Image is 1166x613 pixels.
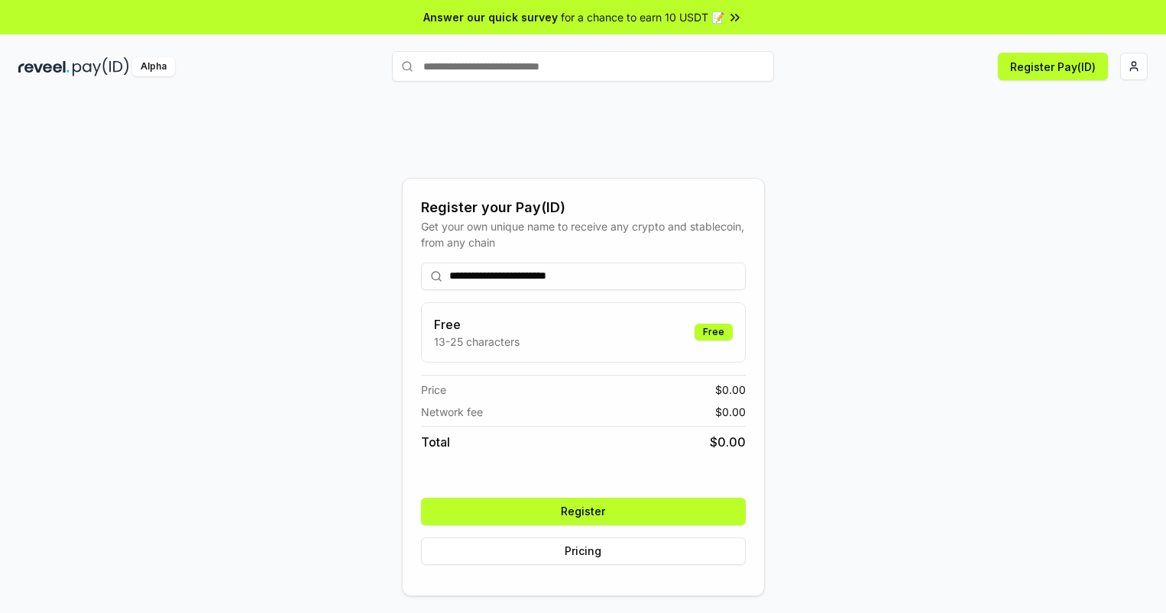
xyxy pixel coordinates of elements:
[695,324,733,340] div: Free
[421,197,746,218] div: Register your Pay(ID)
[421,537,746,565] button: Pricing
[423,9,558,25] span: Answer our quick survey
[421,433,450,451] span: Total
[434,334,520,350] p: 13-25 characters
[561,9,724,25] span: for a chance to earn 10 USDT 📝
[710,433,746,451] span: $ 0.00
[715,404,746,420] span: $ 0.00
[421,498,746,525] button: Register
[73,57,129,76] img: pay_id
[421,404,483,420] span: Network fee
[998,53,1108,80] button: Register Pay(ID)
[421,218,746,250] div: Get your own unique name to receive any crypto and stablecoin, from any chain
[715,382,746,398] span: $ 0.00
[132,57,175,76] div: Alpha
[434,315,520,334] h3: Free
[421,382,446,398] span: Price
[18,57,70,76] img: reveel_dark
